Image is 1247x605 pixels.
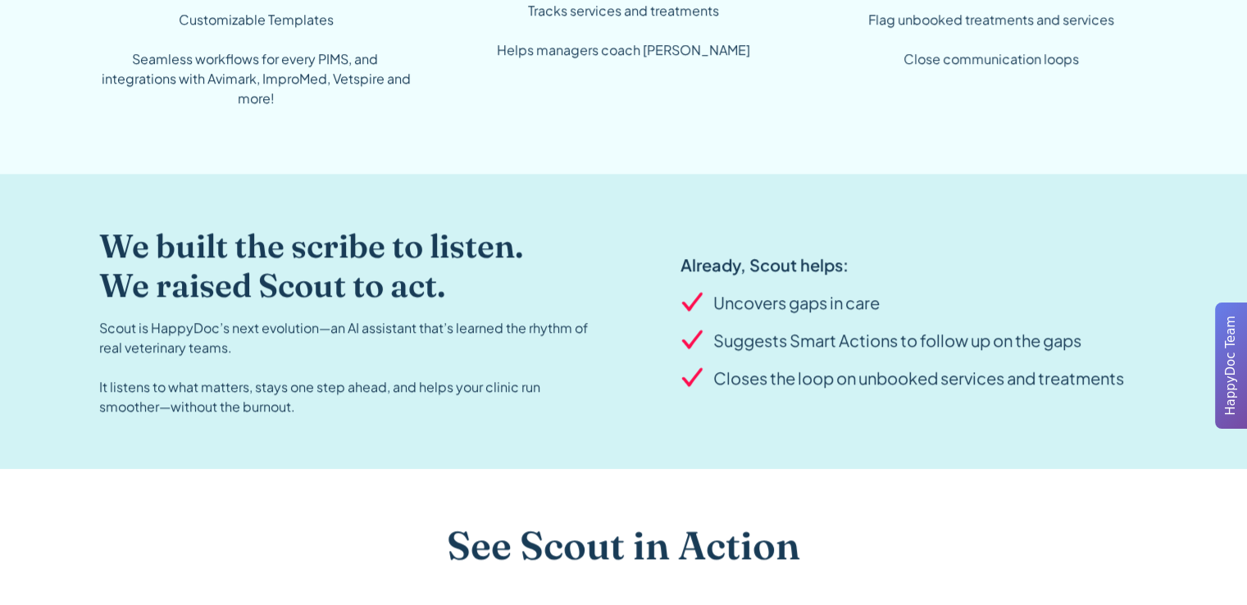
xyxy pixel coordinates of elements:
[680,292,707,312] img: Checkmark
[99,318,591,416] div: Scout is HappyDoc’s next evolution—an AI assistant that’s learned the rhythm of real veterinary t...
[680,330,707,350] img: Checkmark
[99,226,591,305] h2: We built the scribe to listen. We raised Scout to act.
[713,290,880,315] div: Uncovers gaps in care
[713,366,1124,390] div: Closes the loop on unbooked services and treatments
[447,521,800,569] h2: See Scout in Action
[680,367,707,388] img: Checkmark
[680,252,1124,277] div: Already, Scout helps:
[713,328,1081,353] div: Suggests Smart Actions to follow up on the gaps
